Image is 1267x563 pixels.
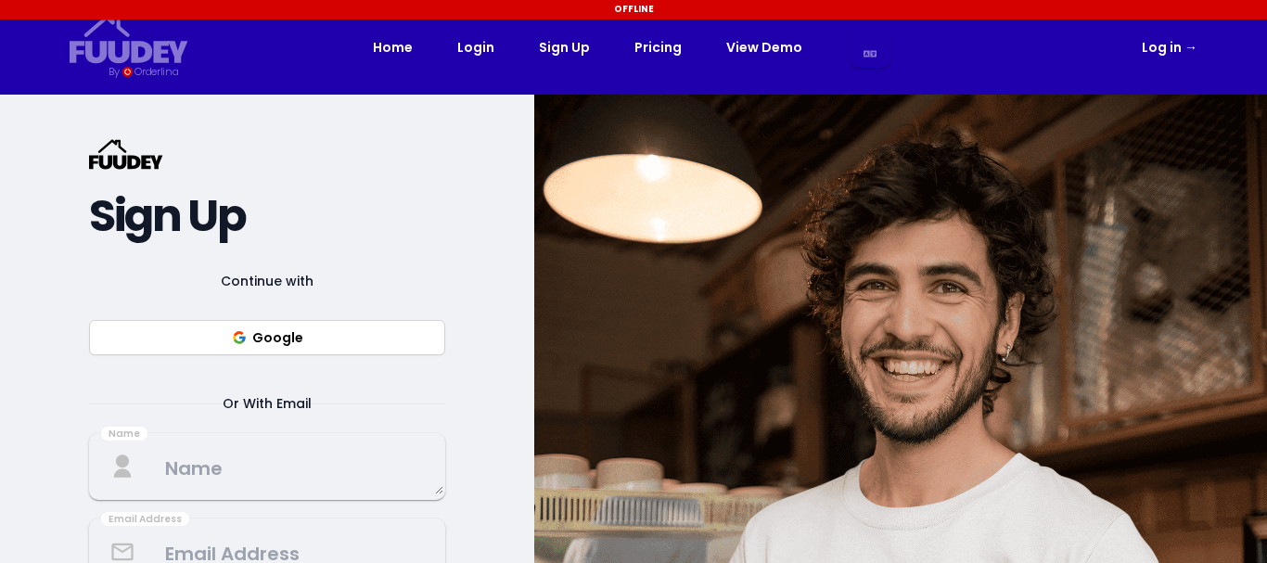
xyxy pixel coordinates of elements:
[539,36,590,58] a: Sign Up
[101,427,147,441] div: Name
[89,320,445,355] button: Google
[70,15,188,64] svg: {/* Added fill="currentColor" here */} {/* This rectangle defines the background. Its explicit fi...
[3,3,1264,16] div: Offline
[1184,38,1197,57] span: →
[89,199,445,233] h2: Sign Up
[101,512,189,527] div: Email Address
[109,64,119,80] div: By
[726,36,802,58] a: View Demo
[198,270,336,292] span: Continue with
[373,36,413,58] a: Home
[89,139,163,170] svg: {/* Added fill="currentColor" here */} {/* This rectangle defines the background. Its explicit fi...
[457,36,494,58] a: Login
[134,64,178,80] div: Orderlina
[634,36,682,58] a: Pricing
[1142,36,1197,58] a: Log in
[200,392,334,415] span: Or With Email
